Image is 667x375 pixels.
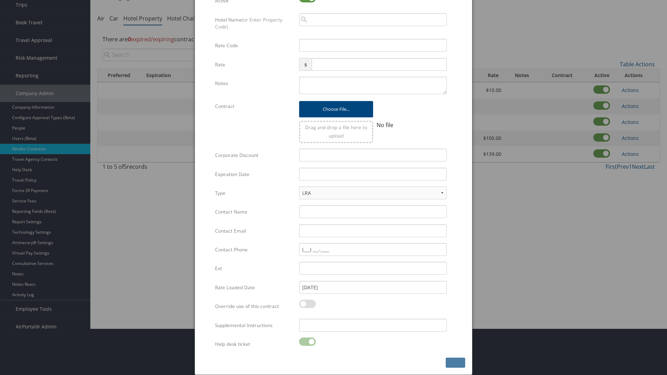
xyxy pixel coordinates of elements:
[215,300,294,313] label: Override use of this contract
[215,77,294,90] label: Notes
[215,39,294,52] label: Rate Code
[215,13,294,34] label: Hotel Name
[215,16,282,30] span: (or Enter Property Code)
[215,58,294,71] label: Rate
[215,205,294,218] label: Contact Name
[215,281,294,294] label: Rate Loaded Date
[215,262,294,275] label: Ext
[215,149,294,162] label: Corporate Discount
[299,58,311,71] span: $
[215,186,294,200] label: Type
[215,168,294,181] label: Expiration Date
[299,243,447,256] input: (___) ___-____
[215,224,294,237] label: Contact Email
[377,121,393,129] span: No file
[215,337,294,351] label: Help desk ticket
[215,319,294,332] label: Supplemental Instructions
[215,243,294,256] label: Contact Phone
[305,124,367,139] span: Drag and drop a file here to upload
[215,100,294,113] label: Contract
